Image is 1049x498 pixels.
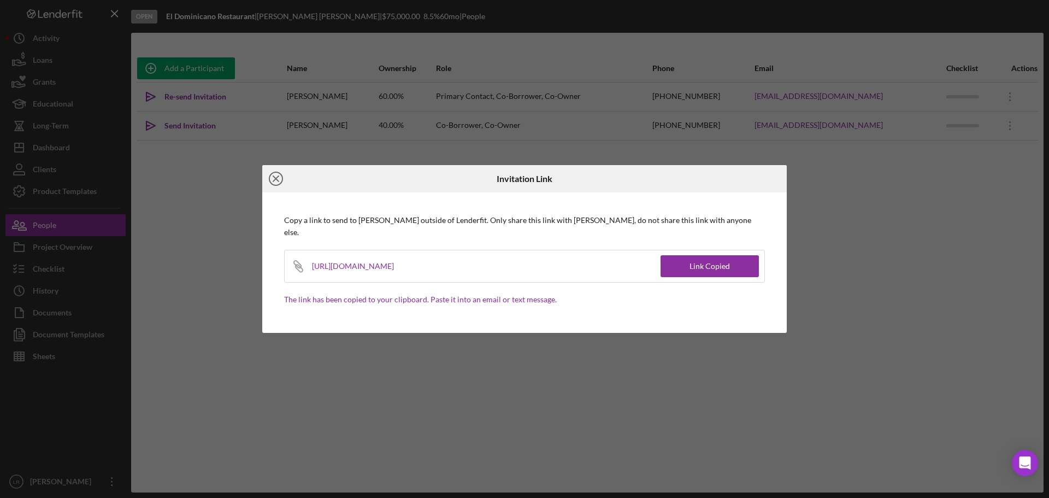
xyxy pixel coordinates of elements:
[312,250,408,282] div: [URL][DOMAIN_NAME]
[661,255,759,277] button: Link Copied
[689,255,730,277] div: Link Copied
[1012,450,1038,476] div: Open Intercom Messenger
[497,174,552,184] h6: Invitation Link
[284,294,765,306] p: The link has been copied to your clipboard. Paste it into an email or text message.
[284,214,765,239] p: Copy a link to send to [PERSON_NAME] outside of Lenderfit. Only share this link with [PERSON_NAME...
